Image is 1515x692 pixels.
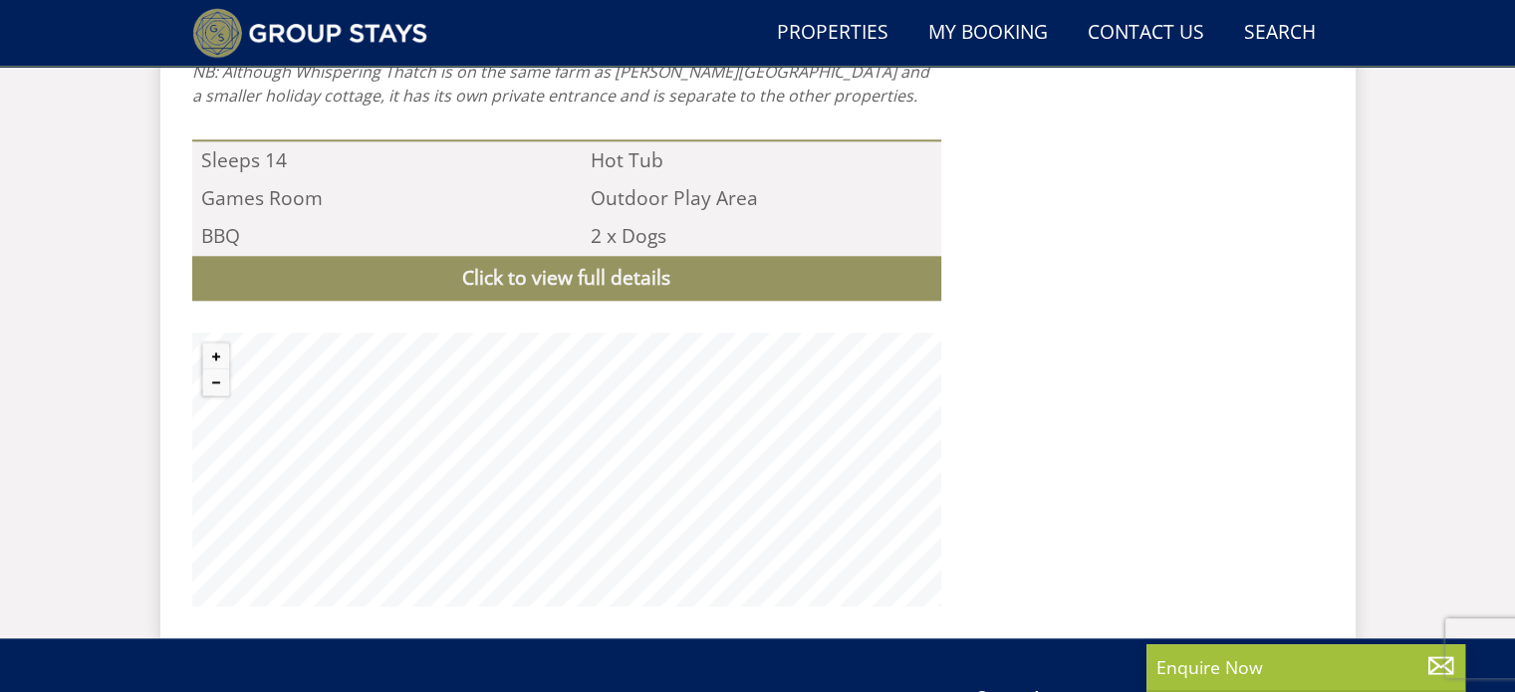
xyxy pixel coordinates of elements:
[1080,11,1212,56] a: Contact Us
[203,369,229,395] button: Zoom out
[192,8,428,58] img: Group Stays
[582,141,941,179] li: Hot Tub
[920,11,1056,56] a: My Booking
[1236,11,1324,56] a: Search
[582,179,941,217] li: Outdoor Play Area
[582,218,941,256] li: 2 x Dogs
[1156,654,1455,680] p: Enquire Now
[192,61,929,107] em: NB: Although Whispering Thatch is on the same farm as [PERSON_NAME][GEOGRAPHIC_DATA] and a smalle...
[192,141,552,179] li: Sleeps 14
[192,179,552,217] li: Games Room
[203,344,229,369] button: Zoom in
[769,11,896,56] a: Properties
[192,218,552,256] li: BBQ
[192,256,941,301] a: Click to view full details
[192,333,941,606] canvas: Map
